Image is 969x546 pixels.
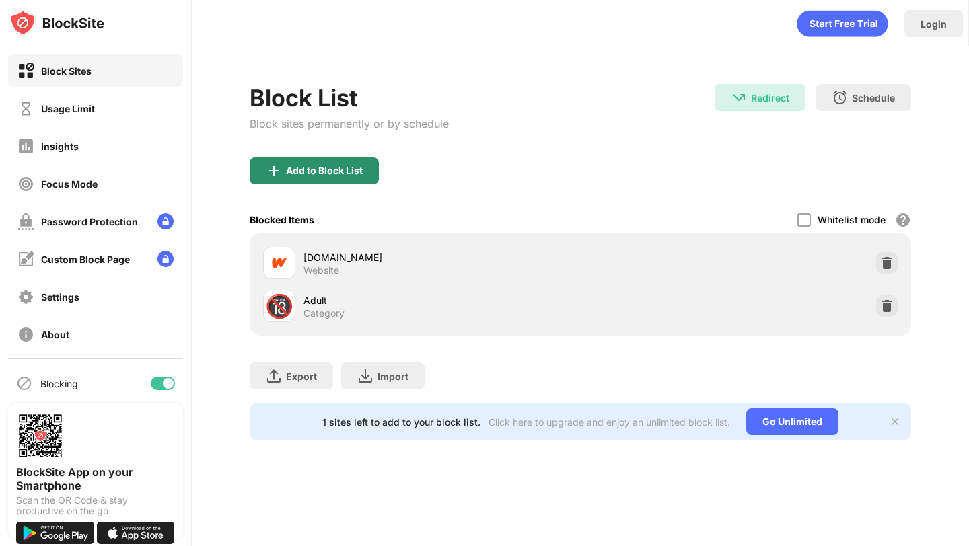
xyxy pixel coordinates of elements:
[41,291,79,303] div: Settings
[41,65,92,77] div: Block Sites
[303,250,580,264] div: [DOMAIN_NAME]
[41,141,79,152] div: Insights
[16,465,175,492] div: BlockSite App on your Smartphone
[17,175,34,192] img: focus-off.svg
[746,408,838,435] div: Go Unlimited
[797,10,888,37] div: animation
[41,103,95,114] div: Usage Limit
[17,100,34,117] img: time-usage-off.svg
[41,329,69,340] div: About
[303,264,339,276] div: Website
[489,416,730,428] div: Click here to upgrade and enjoy an unlimited block list.
[890,416,900,427] img: x-button.svg
[818,214,886,225] div: Whitelist mode
[17,251,34,268] img: customize-block-page-off.svg
[303,307,345,319] div: Category
[40,378,78,389] div: Blocking
[286,370,317,382] div: Export
[157,251,174,267] img: lock-menu.svg
[286,165,363,176] div: Add to Block List
[17,213,34,230] img: password-protection-off.svg
[378,370,408,382] div: Import
[303,293,580,307] div: Adult
[16,375,32,391] img: blocking-icon.svg
[17,138,34,155] img: insights-off.svg
[41,253,130,265] div: Custom Block Page
[322,416,480,428] div: 1 sites left to add to your block list.
[17,326,34,343] img: about-off.svg
[250,214,314,225] div: Blocked Items
[751,92,789,104] div: Redirect
[17,63,34,79] img: block-on.svg
[41,216,138,227] div: Password Protection
[271,255,287,271] img: favicons
[97,522,175,544] img: download-on-the-app-store.svg
[250,117,449,130] div: Block sites permanently or by schedule
[921,18,947,30] div: Login
[41,178,98,190] div: Focus Mode
[157,213,174,229] img: lock-menu.svg
[852,92,895,104] div: Schedule
[9,9,104,36] img: logo-blocksite.svg
[16,495,175,516] div: Scan the QR Code & stay productive on the go
[16,412,65,460] img: options-page-qr-code.png
[16,522,94,544] img: get-it-on-google-play.svg
[265,292,293,320] div: 🔞
[17,288,34,305] img: settings-off.svg
[250,84,449,112] div: Block List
